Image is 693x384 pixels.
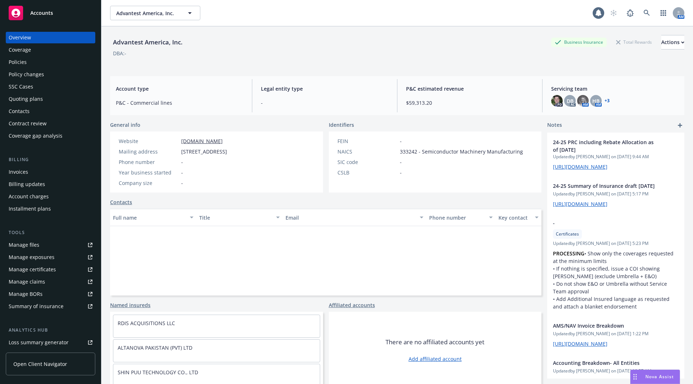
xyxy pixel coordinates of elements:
[110,121,140,129] span: General info
[6,203,95,215] a: Installment plans
[6,288,95,300] a: Manage BORs
[553,154,679,160] span: Updated by [PERSON_NAME] on [DATE] 9:44 AM
[553,191,679,197] span: Updated by [PERSON_NAME] on [DATE] 5:17 PM
[113,49,126,57] div: DBA: -
[406,85,533,92] span: P&C estimated revenue
[6,229,95,236] div: Tools
[110,301,151,309] a: Named insureds
[9,32,31,43] div: Overview
[119,137,178,145] div: Website
[630,370,680,384] button: Nova Assist
[6,44,95,56] a: Coverage
[553,331,679,337] span: Updated by [PERSON_NAME] on [DATE] 1:22 PM
[9,301,64,312] div: Summary of insurance
[498,214,531,221] div: Key contact
[119,179,178,187] div: Company size
[6,93,95,105] a: Quoting plans
[9,118,47,129] div: Contract review
[592,97,600,105] span: HB
[400,137,402,145] span: -
[631,370,640,384] div: Drag to move
[329,121,354,129] span: Identifiers
[6,81,95,92] a: SSC Cases
[118,344,192,351] a: ALTANOVA PAKISTAN (PVT) LTD
[6,166,95,178] a: Invoices
[181,179,183,187] span: -
[9,288,43,300] div: Manage BORs
[116,85,243,92] span: Account type
[199,214,272,221] div: Title
[261,99,388,107] span: -
[6,56,95,68] a: Policies
[6,239,95,251] a: Manage files
[553,359,660,367] span: Accounting Breakdown- All Entities
[640,6,654,20] a: Search
[496,209,541,226] button: Key contact
[118,369,198,376] a: SHIN PUU TECHNOLOGY CO., LTD
[553,250,584,257] strong: PROCESSING
[409,355,462,363] a: Add affiliated account
[9,105,30,117] div: Contacts
[547,133,684,176] div: 24-25 PRC including Rebate Allocation as of [DATE]Updatedby [PERSON_NAME] on [DATE] 9:44 AM[URL][...
[400,148,523,155] span: 333242 - Semiconductor Machinery Manufacturing
[6,105,95,117] a: Contacts
[9,130,62,142] div: Coverage gap analysis
[337,158,397,166] div: SIC code
[547,121,562,130] span: Notes
[676,121,684,130] a: add
[9,81,33,92] div: SSC Cases
[283,209,426,226] button: Email
[30,10,53,16] span: Accounts
[6,264,95,275] a: Manage certificates
[553,368,679,374] span: Updated by [PERSON_NAME] on [DATE] 10:57 AM
[6,32,95,43] a: Overview
[181,169,183,176] span: -
[553,163,607,170] a: [URL][DOMAIN_NAME]
[547,316,684,353] div: AMS/NAV Invoice BreakdownUpdatedby [PERSON_NAME] on [DATE] 1:22 PM[URL][DOMAIN_NAME]
[551,38,607,47] div: Business Insurance
[606,6,621,20] a: Start snowing
[181,148,227,155] span: [STREET_ADDRESS]
[9,69,44,80] div: Policy changes
[110,198,132,206] a: Contacts
[6,251,95,263] a: Manage exposures
[337,169,397,176] div: CSLB
[623,6,637,20] a: Report a Bug
[181,138,223,144] a: [DOMAIN_NAME]
[119,169,178,176] div: Year business started
[426,209,495,226] button: Phone number
[400,158,402,166] span: -
[110,209,196,226] button: Full name
[329,301,375,309] a: Affiliated accounts
[429,214,484,221] div: Phone number
[9,56,27,68] div: Policies
[9,93,43,105] div: Quoting plans
[116,99,243,107] span: P&C - Commercial lines
[613,38,655,47] div: Total Rewards
[196,209,283,226] button: Title
[116,9,179,17] span: Advantest America, Inc.
[118,320,175,327] a: RDIS ACQUISITIONS LLC
[6,3,95,23] a: Accounts
[13,360,67,368] span: Open Client Navigator
[547,213,684,316] div: -CertificatesUpdatedby [PERSON_NAME] on [DATE] 5:23 PMPROCESSING• Show only the coverages request...
[6,178,95,190] a: Billing updates
[645,374,674,380] span: Nova Assist
[577,95,589,107] img: photo
[661,35,684,49] div: Actions
[553,138,660,154] span: 24-25 PRC including Rebate Allocation as of [DATE]
[553,250,679,310] p: • Show only the coverages requested at the minimum limits • If nothing is specified, issue a COI ...
[567,97,574,105] span: DB
[6,118,95,129] a: Contract review
[553,219,660,227] span: -
[547,176,684,213] div: 24-25 Summary of Insurance draft [DATE]Updatedby [PERSON_NAME] on [DATE] 5:17 PM[URL][DOMAIN_NAME]
[6,130,95,142] a: Coverage gap analysis
[113,214,186,221] div: Full name
[9,191,49,202] div: Account charges
[9,178,45,190] div: Billing updates
[6,337,95,348] a: Loss summary generator
[119,158,178,166] div: Phone number
[6,301,95,312] a: Summary of insurance
[6,191,95,202] a: Account charges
